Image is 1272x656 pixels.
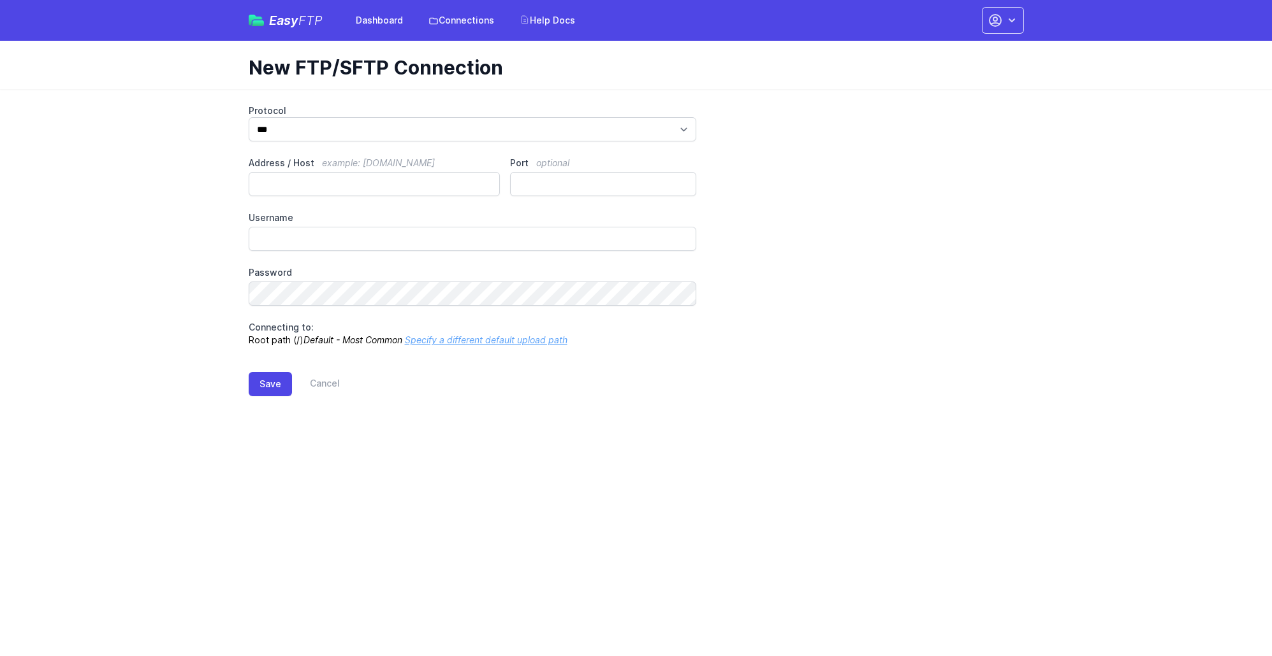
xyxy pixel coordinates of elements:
button: Save [249,372,292,396]
a: Specify a different default upload path [405,334,567,345]
a: Help Docs [512,9,583,32]
i: Default - Most Common [303,334,402,345]
a: EasyFTP [249,14,323,27]
label: Port [510,157,696,169]
a: Cancel [292,372,340,396]
label: Protocol [249,104,697,117]
label: Username [249,211,697,224]
a: Connections [421,9,502,32]
span: Connecting to: [249,322,314,332]
label: Address / Host [249,157,501,169]
img: easyftp_logo.png [249,15,264,26]
h1: New FTP/SFTP Connection [249,56,1014,79]
span: Easy [269,14,323,27]
span: example: [DOMAIN_NAME] [322,157,435,168]
label: Password [249,266,697,279]
a: Dashboard [348,9,411,32]
p: Root path (/) [249,321,697,346]
span: FTP [298,13,323,28]
span: optional [536,157,569,168]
